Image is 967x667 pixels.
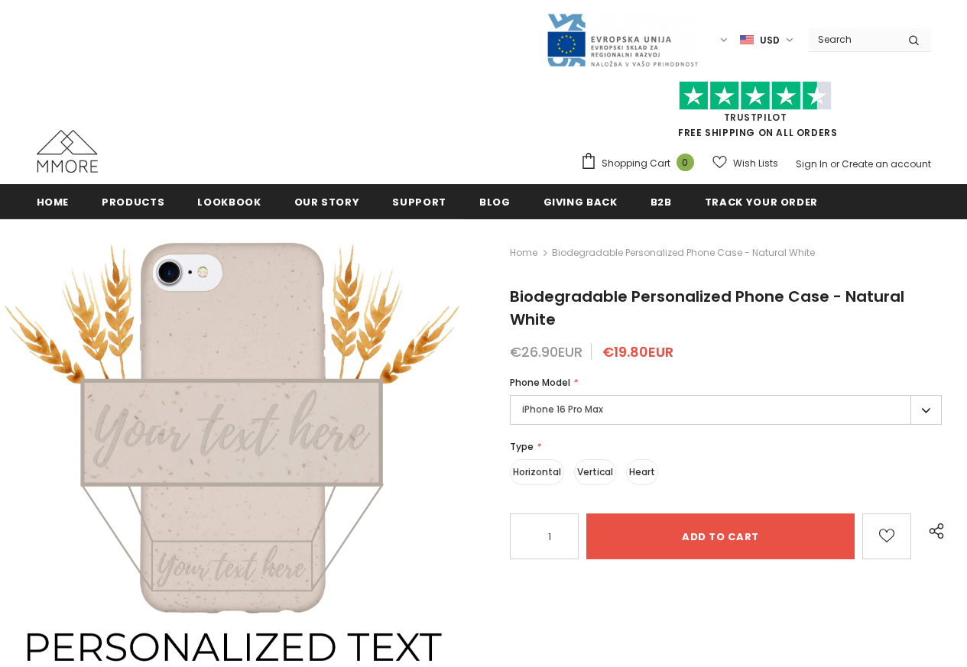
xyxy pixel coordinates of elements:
span: Shopping Cart [602,156,670,171]
span: B2B [651,195,672,209]
span: FREE SHIPPING ON ALL ORDERS [580,88,931,139]
a: Home [510,244,537,262]
span: Blog [479,195,511,209]
a: Lookbook [197,184,261,219]
span: support [392,195,446,209]
span: Phone Model [510,376,570,389]
span: Track your order [705,195,818,209]
img: MMORE Cases [37,130,98,173]
label: iPhone 16 Pro Max [510,395,942,425]
span: Our Story [294,195,360,209]
a: Javni Razpis [546,33,699,46]
a: Giving back [544,184,618,219]
a: Sign In [796,157,828,170]
img: USD [740,34,754,47]
label: Vertical [574,459,616,485]
a: Track your order [705,184,818,219]
span: 0 [677,154,694,171]
a: support [392,184,446,219]
input: Search Site [809,28,897,50]
span: €26.90EUR [510,342,582,361]
label: Heart [626,459,658,485]
span: Home [37,195,70,209]
span: Wish Lists [733,156,778,171]
a: B2B [651,184,672,219]
a: Trustpilot [724,111,787,124]
a: Blog [479,184,511,219]
a: Create an account [842,157,931,170]
a: Shopping Cart 0 [580,152,702,175]
img: Trust Pilot Stars [679,81,832,111]
a: Our Story [294,184,360,219]
span: Biodegradable Personalized Phone Case - Natural White [552,244,815,262]
span: Biodegradable Personalized Phone Case - Natural White [510,286,904,330]
span: €19.80EUR [602,342,673,361]
span: Type [510,440,534,453]
span: Products [102,195,164,209]
a: Products [102,184,164,219]
a: Home [37,184,70,219]
label: Horizontal [510,459,564,485]
span: USD [760,33,780,48]
span: Lookbook [197,195,261,209]
span: or [830,157,839,170]
span: Giving back [544,195,618,209]
img: Javni Razpis [546,12,699,68]
input: Add to cart [586,513,855,559]
a: Wish Lists [712,150,778,176]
